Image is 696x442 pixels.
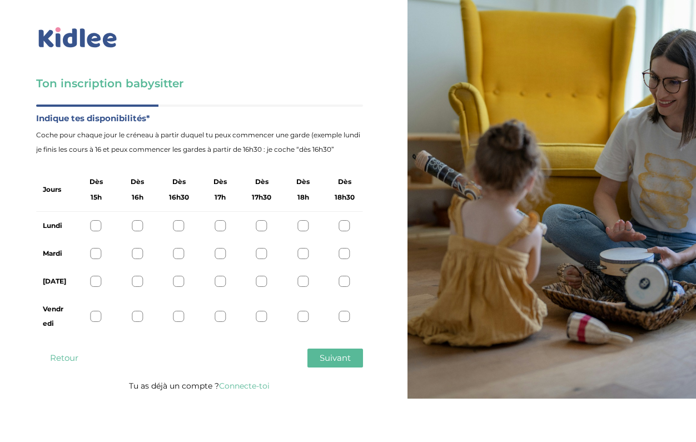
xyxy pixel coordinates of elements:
[320,352,351,363] span: Suivant
[252,190,271,205] span: 17h30
[43,218,66,233] label: Lundi
[36,349,92,367] button: Retour
[36,111,363,126] label: Indique tes disponibilités*
[91,190,102,205] span: 15h
[36,25,120,51] img: logo_kidlee_bleu
[338,175,351,189] span: Dès
[307,349,363,367] button: Suivant
[213,175,227,189] span: Dès
[255,175,269,189] span: Dès
[43,182,61,197] label: Jours
[132,190,143,205] span: 16h
[172,175,186,189] span: Dès
[297,190,309,205] span: 18h
[215,190,226,205] span: 17h
[36,76,363,91] h3: Ton inscription babysitter
[219,381,270,391] a: Connecte-toi
[43,274,66,289] label: [DATE]
[43,302,66,331] label: Vendredi
[43,246,66,261] label: Mardi
[169,190,189,205] span: 16h30
[131,175,144,189] span: Dès
[36,379,363,393] p: Tu as déjà un compte ?
[296,175,310,189] span: Dès
[335,190,355,205] span: 18h30
[90,175,103,189] span: Dès
[36,128,363,157] span: Coche pour chaque jour le créneau à partir duquel tu peux commencer une garde (exemple lundi je f...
